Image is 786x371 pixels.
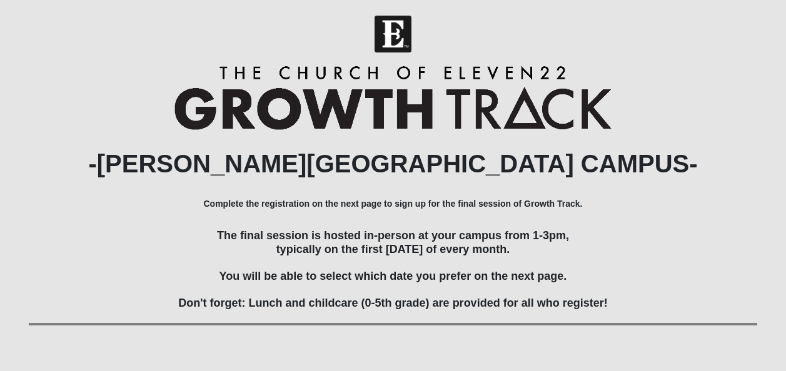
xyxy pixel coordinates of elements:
[178,297,607,309] span: Don't forget: Lunch and childcare (0-5th grade) are provided for all who register!
[217,229,569,242] span: The final session is hosted in-person at your campus from 1-3pm,
[88,150,697,177] b: -[PERSON_NAME][GEOGRAPHIC_DATA] CAMPUS-
[375,16,411,52] img: Church of Eleven22 Logo
[204,199,583,209] b: Complete the registration on the next page to sign up for the final session of Growth Track.
[276,243,510,255] span: typically on the first [DATE] of every month.
[174,66,611,130] img: Growth Track Logo
[219,270,567,282] span: You will be able to select which date you prefer on the next page.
